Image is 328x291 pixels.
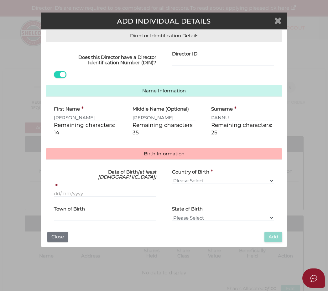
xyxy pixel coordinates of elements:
h4: State of Birth [172,206,203,212]
h4: Country of Birth [172,169,209,175]
span: Remaining characters: 25 [211,122,272,136]
h4: Date of Birth [54,169,156,180]
h4: Surname [211,107,233,112]
input: dd/mm/yyyy [54,190,156,197]
a: Birth Information [51,151,277,157]
select: v [172,177,274,184]
span: Remaining characters: 14 [54,122,115,136]
i: (at least [DEMOGRAPHIC_DATA]) [98,169,156,180]
button: Close [47,232,68,242]
h4: First Name [54,107,80,112]
button: Open asap [302,268,325,288]
button: Add [264,232,282,242]
h4: Town of Birth [54,206,85,212]
h4: Middle Name (Optional) [133,107,189,112]
span: Remaining characters: 35 [133,122,194,136]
